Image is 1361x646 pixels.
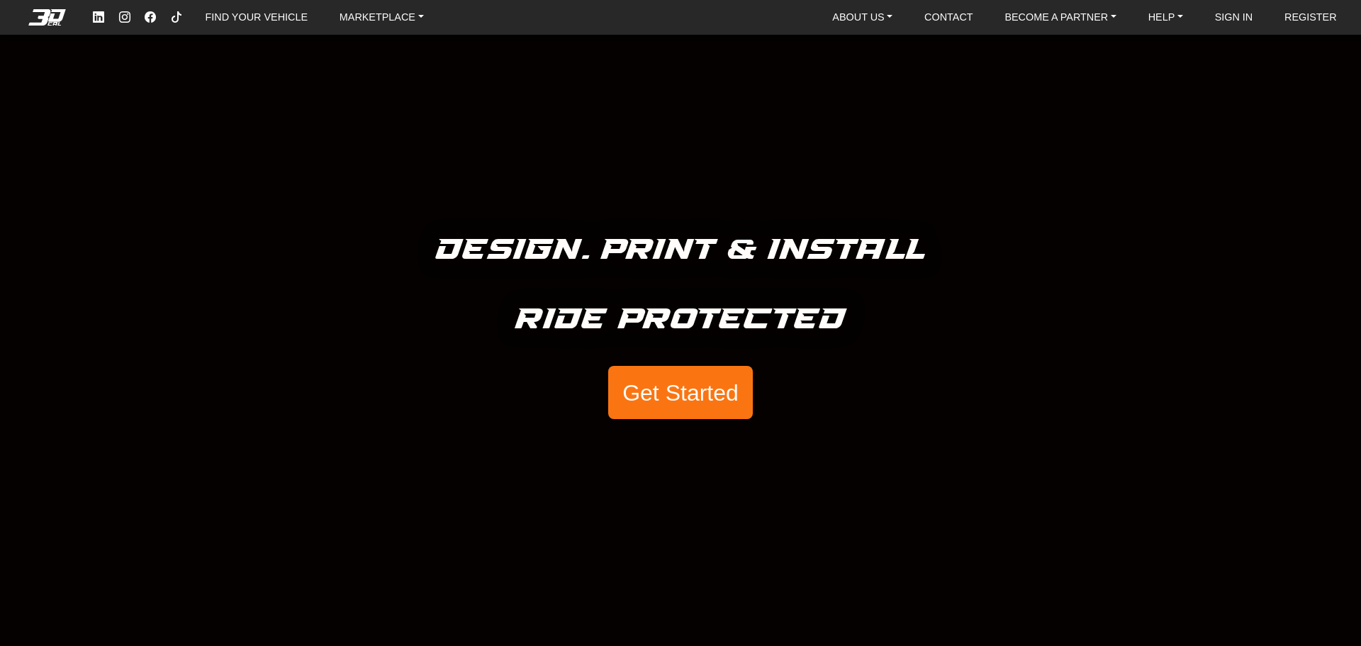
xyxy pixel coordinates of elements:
[827,6,898,28] a: ABOUT US
[515,296,846,343] h5: Ride Protected
[436,227,926,274] h5: Design. Print & Install
[1279,6,1343,28] a: REGISTER
[919,6,978,28] a: CONTACT
[334,6,430,28] a: MARKETPLACE
[1209,6,1259,28] a: SIGN IN
[200,6,313,28] a: FIND YOUR VEHICLE
[608,366,753,420] button: Get Started
[1143,6,1189,28] a: HELP
[999,6,1121,28] a: BECOME A PARTNER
